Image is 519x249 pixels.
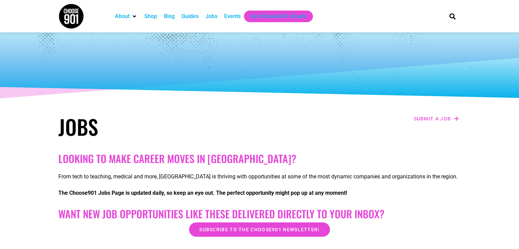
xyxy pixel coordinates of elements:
[199,227,319,232] span: Subscribe to the Choose901 newsletter!
[447,11,458,22] div: Search
[112,11,141,22] div: About
[205,12,217,20] a: Jobs
[164,12,175,20] a: Blog
[189,222,330,237] a: Subscribe to the Choose901 newsletter!
[58,114,256,139] h1: Jobs
[58,190,347,196] strong: The Choose901 Jobs Page is updated daily, so keep an eye out. The perfect opportunity might pop u...
[224,12,241,20] a: Events
[182,12,199,20] a: Guides
[115,12,130,20] a: About
[251,12,306,20] a: Get Choose901 Emails
[144,12,157,20] a: Shop
[414,116,451,121] span: Submit a job
[112,11,438,22] nav: Main nav
[58,152,461,165] h2: Looking to make career moves in [GEOGRAPHIC_DATA]?
[58,208,461,220] h2: Want New Job Opportunities like these Delivered Directly to your Inbox?
[412,114,461,123] a: Submit a job
[58,173,461,181] p: From tech to teaching, medical and more, [GEOGRAPHIC_DATA] is thriving with opportunities at some...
